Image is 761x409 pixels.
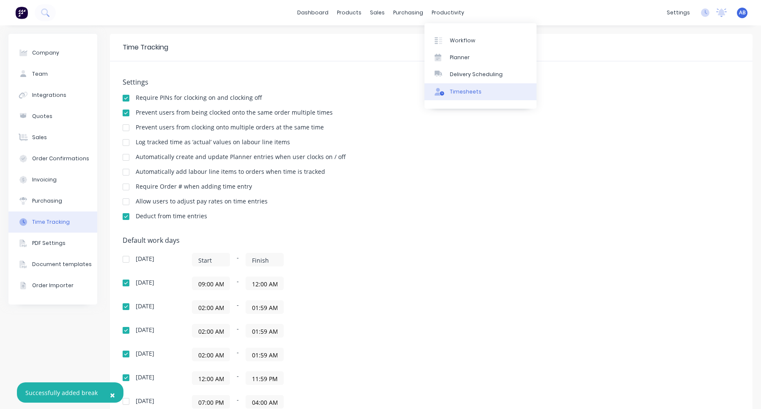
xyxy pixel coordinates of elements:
[246,348,283,361] input: Finish
[424,32,537,49] a: Workflow
[110,389,115,401] span: ×
[739,9,746,16] span: AB
[246,324,283,337] input: Finish
[192,348,403,361] div: -
[192,324,230,337] input: Start
[32,261,92,268] div: Document templates
[136,256,154,262] div: [DATE]
[192,395,403,409] div: -
[293,6,333,19] a: dashboard
[32,49,59,57] div: Company
[192,395,230,408] input: Start
[192,277,403,290] div: -
[136,398,154,404] div: [DATE]
[246,253,283,266] input: Finish
[123,42,168,52] div: Time Tracking
[123,78,740,86] h5: Settings
[8,127,97,148] button: Sales
[192,277,230,290] input: Start
[136,184,252,189] div: Require Order # when adding time entry
[8,190,97,211] button: Purchasing
[136,198,268,204] div: Allow users to adjust pay rates on time entries
[8,233,97,254] button: PDF Settings
[192,324,403,338] div: -
[32,70,48,78] div: Team
[136,374,154,380] div: [DATE]
[366,6,389,19] div: sales
[192,372,230,384] input: Start
[246,395,283,408] input: Finish
[32,239,66,247] div: PDF Settings
[246,301,283,313] input: Finish
[8,275,97,296] button: Order Importer
[8,85,97,106] button: Integrations
[427,6,468,19] div: productivity
[450,88,482,96] div: Timesheets
[136,139,290,145] div: Log tracked time as ‘actual’ values on labour line items
[192,253,230,266] input: Start
[424,49,537,66] a: Planner
[25,388,98,397] div: Successfully added break
[8,42,97,63] button: Company
[136,154,346,160] div: Automatically create and update Planner entries when user clocks on / off
[8,254,97,275] button: Document templates
[8,169,97,190] button: Invoicing
[333,6,366,19] div: products
[136,327,154,333] div: [DATE]
[32,197,62,205] div: Purchasing
[136,280,154,285] div: [DATE]
[8,148,97,169] button: Order Confirmations
[136,351,154,357] div: [DATE]
[32,113,52,120] div: Quotes
[136,213,207,219] div: Deduct from time entries
[136,110,333,115] div: Prevent users from being clocked onto the same order multiple times
[32,134,47,141] div: Sales
[136,303,154,309] div: [DATE]
[8,211,97,233] button: Time Tracking
[32,218,70,226] div: Time Tracking
[246,372,283,384] input: Finish
[136,95,262,101] div: Require PINs for clocking on and clocking off
[662,6,694,19] div: settings
[192,348,230,361] input: Start
[32,176,57,184] div: Invoicing
[192,253,403,266] div: -
[136,169,325,175] div: Automatically add labour line items to orders when time is tracked
[424,83,537,100] a: Timesheets
[192,300,403,314] div: -
[8,106,97,127] button: Quotes
[450,37,475,44] div: Workflow
[32,155,89,162] div: Order Confirmations
[192,371,403,385] div: -
[246,277,283,290] input: Finish
[8,63,97,85] button: Team
[424,66,537,83] a: Delivery Scheduling
[192,301,230,313] input: Start
[32,91,66,99] div: Integrations
[389,6,427,19] div: purchasing
[15,6,28,19] img: Factory
[136,124,324,130] div: Prevent users from clocking onto multiple orders at the same time
[101,385,123,405] button: Close
[32,282,74,289] div: Order Importer
[123,236,740,244] h5: Default work days
[450,71,503,78] div: Delivery Scheduling
[450,54,470,61] div: Planner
